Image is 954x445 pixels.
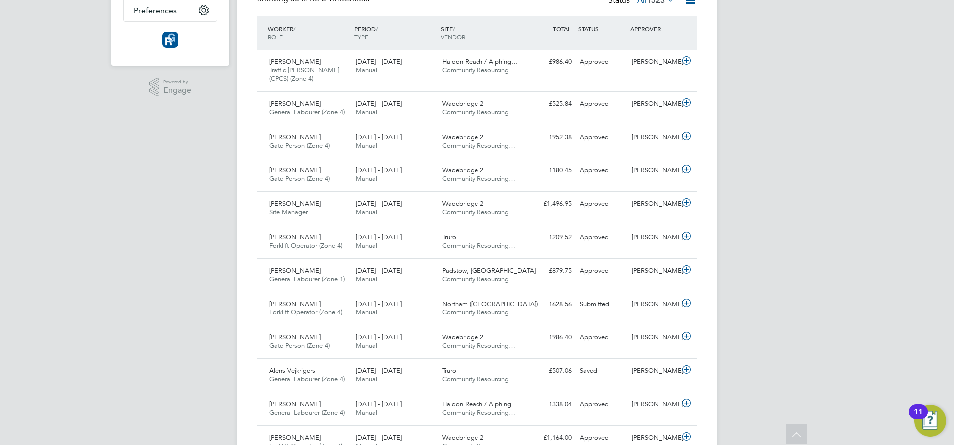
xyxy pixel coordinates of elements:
[356,199,402,208] span: [DATE] - [DATE]
[356,366,402,375] span: [DATE] - [DATE]
[441,33,465,41] span: VENDOR
[356,375,377,383] span: Manual
[356,208,377,216] span: Manual
[442,199,483,208] span: Wadebridge 2
[123,32,217,48] a: Go to home page
[442,275,515,283] span: Community Resourcing…
[269,308,342,316] span: Forklift Operator (Zone 4)
[269,57,321,66] span: [PERSON_NAME]
[628,329,680,346] div: [PERSON_NAME]
[269,174,330,183] span: Gate Person (Zone 4)
[356,275,377,283] span: Manual
[524,129,576,146] div: £952.38
[269,433,321,442] span: [PERSON_NAME]
[269,199,321,208] span: [PERSON_NAME]
[269,99,321,108] span: [PERSON_NAME]
[576,296,628,313] div: Submitted
[442,141,515,150] span: Community Resourcing…
[576,129,628,146] div: Approved
[524,96,576,112] div: £525.84
[356,400,402,408] span: [DATE] - [DATE]
[442,174,515,183] span: Community Resourcing…
[265,20,352,46] div: WORKER
[524,162,576,179] div: £180.45
[628,96,680,112] div: [PERSON_NAME]
[163,78,191,86] span: Powered by
[576,396,628,413] div: Approved
[356,241,377,250] span: Manual
[553,25,571,33] span: TOTAL
[269,66,339,83] span: Traffic [PERSON_NAME] (CPCS) (Zone 4)
[356,233,402,241] span: [DATE] - [DATE]
[356,174,377,183] span: Manual
[269,375,345,383] span: General Labourer (Zone 4)
[269,300,321,308] span: [PERSON_NAME]
[356,66,377,74] span: Manual
[442,166,483,174] span: Wadebridge 2
[269,241,342,250] span: Forklift Operator (Zone 4)
[576,196,628,212] div: Approved
[162,32,178,48] img: resourcinggroup-logo-retina.png
[356,308,377,316] span: Manual
[356,108,377,116] span: Manual
[268,33,283,41] span: ROLE
[376,25,378,33] span: /
[576,229,628,246] div: Approved
[134,6,177,15] span: Preferences
[524,196,576,212] div: £1,496.95
[442,208,515,216] span: Community Resourcing…
[442,341,515,350] span: Community Resourcing…
[442,375,515,383] span: Community Resourcing…
[269,141,330,150] span: Gate Person (Zone 4)
[269,275,345,283] span: General Labourer (Zone 1)
[269,400,321,408] span: [PERSON_NAME]
[269,408,345,417] span: General Labourer (Zone 4)
[914,412,923,425] div: 11
[524,396,576,413] div: £338.04
[453,25,455,33] span: /
[442,333,483,341] span: Wadebridge 2
[524,54,576,70] div: £986.40
[269,133,321,141] span: [PERSON_NAME]
[576,329,628,346] div: Approved
[442,433,483,442] span: Wadebridge 2
[356,433,402,442] span: [DATE] - [DATE]
[293,25,295,33] span: /
[524,296,576,313] div: £628.56
[269,341,330,350] span: Gate Person (Zone 4)
[269,208,308,216] span: Site Manager
[442,233,456,241] span: Truro
[356,166,402,174] span: [DATE] - [DATE]
[356,300,402,308] span: [DATE] - [DATE]
[356,133,402,141] span: [DATE] - [DATE]
[914,405,946,437] button: Open Resource Center, 11 new notifications
[576,96,628,112] div: Approved
[356,408,377,417] span: Manual
[628,129,680,146] div: [PERSON_NAME]
[442,241,515,250] span: Community Resourcing…
[628,296,680,313] div: [PERSON_NAME]
[269,233,321,241] span: [PERSON_NAME]
[354,33,368,41] span: TYPE
[356,99,402,108] span: [DATE] - [DATE]
[628,162,680,179] div: [PERSON_NAME]
[442,408,515,417] span: Community Resourcing…
[628,54,680,70] div: [PERSON_NAME]
[356,333,402,341] span: [DATE] - [DATE]
[442,133,483,141] span: Wadebridge 2
[163,86,191,95] span: Engage
[438,20,524,46] div: SITE
[524,329,576,346] div: £986.40
[628,20,680,38] div: APPROVER
[356,266,402,275] span: [DATE] - [DATE]
[442,300,538,308] span: Northam ([GEOGRAPHIC_DATA])
[628,263,680,279] div: [PERSON_NAME]
[442,266,536,275] span: Padstow, [GEOGRAPHIC_DATA]
[442,99,483,108] span: Wadebridge 2
[269,366,315,375] span: Alens Vejkrigers
[352,20,438,46] div: PERIOD
[628,363,680,379] div: [PERSON_NAME]
[442,57,518,66] span: Haldon Reach / Alphing…
[576,263,628,279] div: Approved
[269,108,345,116] span: General Labourer (Zone 4)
